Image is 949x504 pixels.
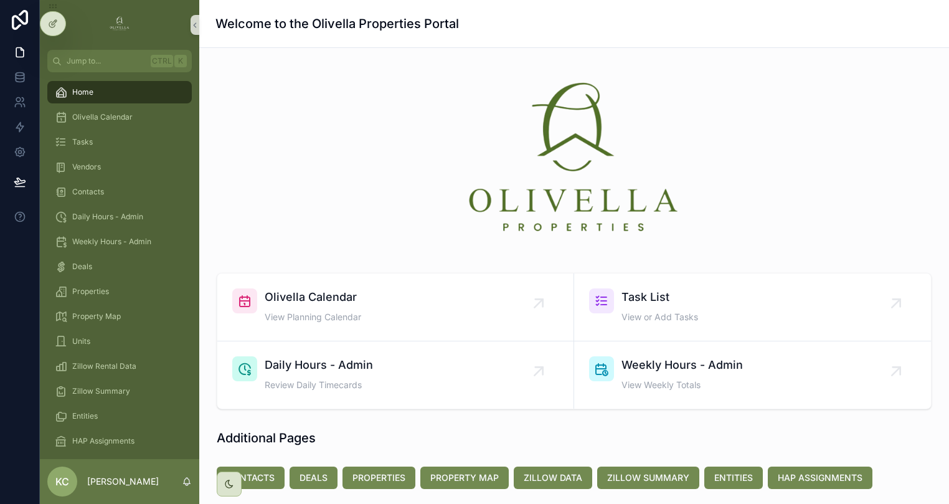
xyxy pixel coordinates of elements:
[217,467,285,489] button: CONTACTS
[72,386,130,396] span: Zillow Summary
[40,72,199,459] div: scrollable content
[72,361,136,371] span: Zillow Rental Data
[574,273,931,341] a: Task ListView or Add Tasks
[217,273,574,341] a: Olivella CalendarView Planning Calendar
[420,467,509,489] button: PROPERTY MAP
[47,430,192,452] a: HAP Assignments
[72,262,92,272] span: Deals
[47,280,192,303] a: Properties
[47,305,192,328] a: Property Map
[524,472,582,484] span: ZILLOW DATA
[72,336,90,346] span: Units
[47,181,192,203] a: Contacts
[607,472,689,484] span: ZILLOW SUMMARY
[621,288,698,306] span: Task List
[72,112,133,122] span: Olivella Calendar
[47,405,192,427] a: Entities
[47,81,192,103] a: Home
[47,156,192,178] a: Vendors
[72,137,93,147] span: Tasks
[704,467,763,489] button: ENTITIES
[55,474,69,489] span: KC
[215,15,459,32] h1: Welcome to the Olivella Properties Portal
[47,330,192,353] a: Units
[464,78,684,238] img: 28457-Olivella-Picsart-BackgroundRemover.png
[72,162,101,172] span: Vendors
[72,436,135,446] span: HAP Assignments
[110,15,130,35] img: App logo
[151,55,173,67] span: Ctrl
[87,475,159,488] p: [PERSON_NAME]
[342,467,415,489] button: PROPERTIES
[300,472,328,484] span: DEALS
[72,287,109,297] span: Properties
[47,206,192,228] a: Daily Hours - Admin
[597,467,699,489] button: ZILLOW SUMMARY
[176,56,186,66] span: K
[768,467,872,489] button: HAP ASSIGNMENTS
[430,472,499,484] span: PROPERTY MAP
[778,472,862,484] span: HAP ASSIGNMENTS
[514,467,592,489] button: ZILLOW DATA
[47,131,192,153] a: Tasks
[47,255,192,278] a: Deals
[265,311,361,323] span: View Planning Calendar
[265,288,361,306] span: Olivella Calendar
[352,472,405,484] span: PROPERTIES
[72,187,104,197] span: Contacts
[72,212,143,222] span: Daily Hours - Admin
[72,311,121,321] span: Property Map
[265,356,373,374] span: Daily Hours - Admin
[227,472,275,484] span: CONTACTS
[574,341,931,409] a: Weekly Hours - AdminView Weekly Totals
[621,356,743,374] span: Weekly Hours - Admin
[47,50,192,72] button: Jump to...CtrlK
[47,380,192,402] a: Zillow Summary
[217,341,574,409] a: Daily Hours - AdminReview Daily Timecards
[265,379,373,391] span: Review Daily Timecards
[714,472,753,484] span: ENTITIES
[72,237,151,247] span: Weekly Hours - Admin
[621,311,698,323] span: View or Add Tasks
[621,379,743,391] span: View Weekly Totals
[72,87,93,97] span: Home
[72,411,98,421] span: Entities
[290,467,338,489] button: DEALS
[67,56,146,66] span: Jump to...
[47,355,192,378] a: Zillow Rental Data
[47,231,192,253] a: Weekly Hours - Admin
[217,429,316,447] h1: Additional Pages
[47,106,192,128] a: Olivella Calendar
